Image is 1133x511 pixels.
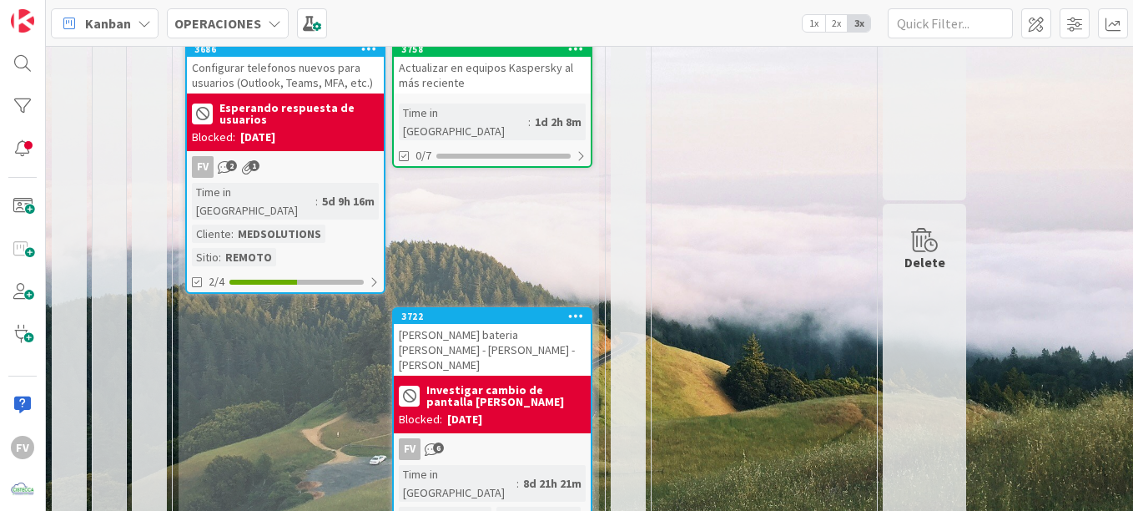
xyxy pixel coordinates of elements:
[433,443,444,453] span: 6
[219,102,379,125] b: Esperando respuesta de usuarios
[11,9,34,33] img: Visit kanbanzone.com
[187,42,384,57] div: 3686
[394,42,591,57] div: 3758
[240,129,275,146] div: [DATE]
[249,160,259,171] span: 1
[394,438,591,460] div: FV
[401,43,591,55] div: 3758
[85,13,131,33] span: Kanban
[192,156,214,178] div: FV
[219,248,221,266] span: :
[394,309,591,376] div: 3722[PERSON_NAME] bateria [PERSON_NAME] - [PERSON_NAME] - [PERSON_NAME]
[192,248,219,266] div: Sitio
[221,248,276,266] div: REMOTO
[399,104,528,140] div: Time in [GEOGRAPHIC_DATA]
[447,411,482,428] div: [DATE]
[519,474,586,493] div: 8d 21h 21m
[825,15,848,32] span: 2x
[394,57,591,94] div: Actualizar en equipos Kaspersky al más reciente
[234,225,325,243] div: MEDSOLUTIONS
[415,147,431,164] span: 0/7
[315,192,318,210] span: :
[394,324,591,376] div: [PERSON_NAME] bateria [PERSON_NAME] - [PERSON_NAME] - [PERSON_NAME]
[528,113,531,131] span: :
[848,15,870,32] span: 3x
[185,40,385,294] a: 3686Configurar telefonos nuevos para usuarios (Outlook, Teams, MFA, etc.)Esperando respuesta de u...
[401,311,591,322] div: 3722
[888,8,1013,38] input: Quick Filter...
[226,160,237,171] span: 2
[426,384,586,407] b: Investigar cambio de pantalla [PERSON_NAME]
[192,183,315,220] div: Time in [GEOGRAPHIC_DATA]
[392,40,592,168] a: 3758Actualizar en equipos Kaspersky al más recienteTime in [GEOGRAPHIC_DATA]:1d 2h 8m0/7
[394,42,591,94] div: 3758Actualizar en equipos Kaspersky al más reciente
[192,225,231,243] div: Cliente
[11,478,34,502] img: avatar
[394,309,591,324] div: 3722
[516,474,519,493] span: :
[231,225,234,243] span: :
[174,15,261,32] b: OPERACIONES
[187,42,384,94] div: 3686Configurar telefonos nuevos para usuarios (Outlook, Teams, MFA, etc.)
[531,113,586,131] div: 1d 2h 8m
[318,192,379,210] div: 5d 9h 16m
[399,465,516,502] div: Time in [GEOGRAPHIC_DATA]
[187,57,384,94] div: Configurar telefonos nuevos para usuarios (Outlook, Teams, MFA, etc.)
[209,273,224,291] span: 2/4
[399,438,420,460] div: FV
[11,436,34,459] div: FV
[187,156,384,178] div: FV
[192,129,235,146] div: Blocked:
[194,43,384,55] div: 3686
[803,15,825,32] span: 1x
[904,252,945,272] div: Delete
[399,411,442,428] div: Blocked:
